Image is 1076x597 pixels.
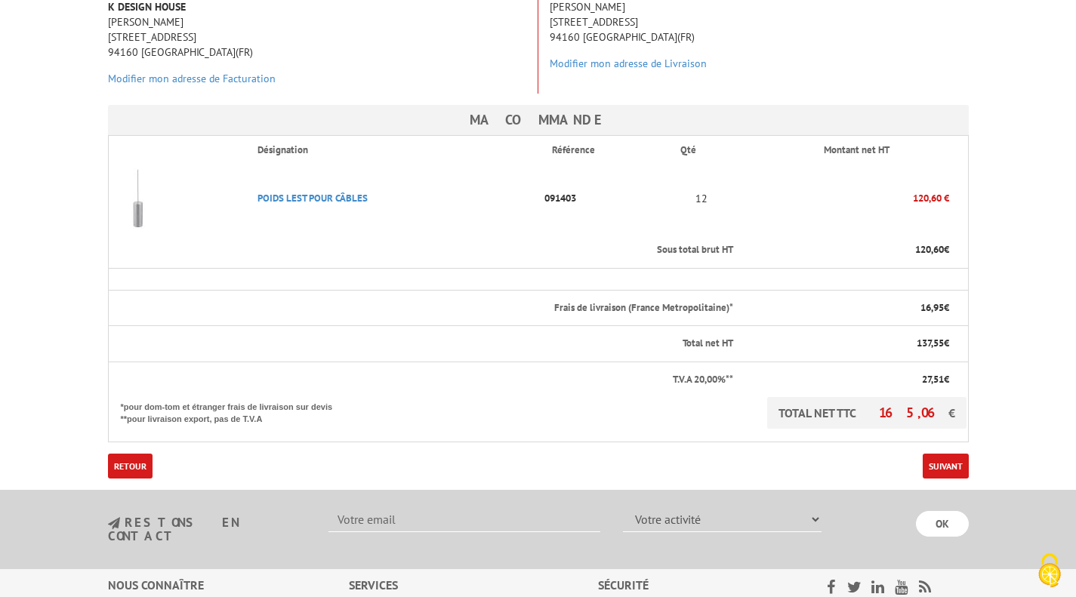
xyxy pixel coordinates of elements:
[747,301,949,315] p: €
[121,397,347,425] p: *pour dom-tom et étranger frais de livraison sur devis **pour livraison export, pas de T.V.A
[915,243,944,256] span: 120,60
[747,373,949,387] p: €
[922,373,944,386] span: 27,51
[245,136,539,165] th: Désignation
[108,105,969,135] h3: Ma commande
[598,577,788,594] div: Sécurité
[747,143,967,158] p: Montant net HT
[328,506,600,532] input: Votre email
[735,185,949,211] p: 120,60 €
[1023,546,1076,597] button: Cookies (fenêtre modale)
[540,185,668,211] p: 091403
[767,397,967,429] p: TOTAL NET TTC €
[349,577,599,594] div: Services
[747,243,949,257] p: €
[109,168,169,229] img: POIDS LEST POUR CâBLES
[917,337,944,349] span: 137,55
[108,326,735,362] th: Total net HT
[920,301,944,314] span: 16,95
[108,577,349,594] div: Nous connaître
[108,517,120,530] img: newsletter.jpg
[108,454,153,479] a: Retour
[668,136,735,165] th: Qté
[916,511,969,537] input: OK
[1031,552,1068,589] img: Cookies (fenêtre modale)
[923,454,969,479] a: Suivant
[108,232,735,268] th: Sous total brut HT
[879,404,948,421] span: 165,06
[747,337,949,351] p: €
[257,192,368,205] a: POIDS LEST POUR CâBLES
[550,57,707,70] a: Modifier mon adresse de Livraison
[540,136,668,165] th: Référence
[121,373,733,387] p: T.V.A 20,00%**
[108,516,307,543] h3: restons en contact
[108,290,735,326] th: Frais de livraison (France Metropolitaine)*
[108,72,276,85] a: Modifier mon adresse de Facturation
[668,165,735,232] td: 12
